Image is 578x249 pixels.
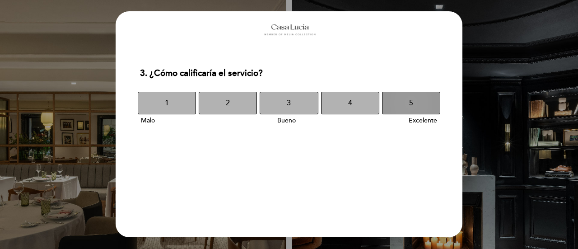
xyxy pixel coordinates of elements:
span: Bueno [277,117,296,124]
div: 3. ¿Cómo calificaría el servicio? [133,62,445,85]
span: 2 [226,90,230,116]
span: Malo [141,117,155,124]
span: 5 [409,90,413,116]
button: 2 [199,92,257,114]
button: 1 [138,92,196,114]
span: 3 [287,90,291,116]
button: 5 [382,92,440,114]
span: 1 [165,90,169,116]
span: 4 [348,90,352,116]
button: 4 [321,92,379,114]
button: 3 [260,92,318,114]
span: Excelente [409,117,437,124]
img: header_1748028899.jpeg [257,20,321,39]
